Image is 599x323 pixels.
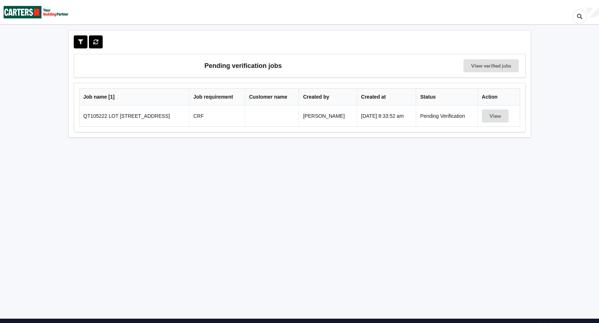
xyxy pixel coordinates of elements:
[478,89,520,105] th: Action
[299,89,356,105] th: Created by
[482,113,510,119] a: View
[482,109,509,122] button: View
[416,105,477,126] td: Pending Verification
[79,59,407,72] h3: Pending verification jobs
[357,105,416,126] td: [DATE] 8:33:52 am
[80,89,189,105] th: Job name [ 1 ]
[245,89,299,105] th: Customer name
[80,105,189,126] td: QT105222 LOT [STREET_ADDRESS]
[587,8,599,18] div: User Profile
[357,89,416,105] th: Created at
[299,105,356,126] td: [PERSON_NAME]
[189,105,245,126] td: CRF
[463,59,519,72] a: View verified jobs
[416,89,477,105] th: Status
[189,89,245,105] th: Job requirement
[4,0,69,24] img: Carters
